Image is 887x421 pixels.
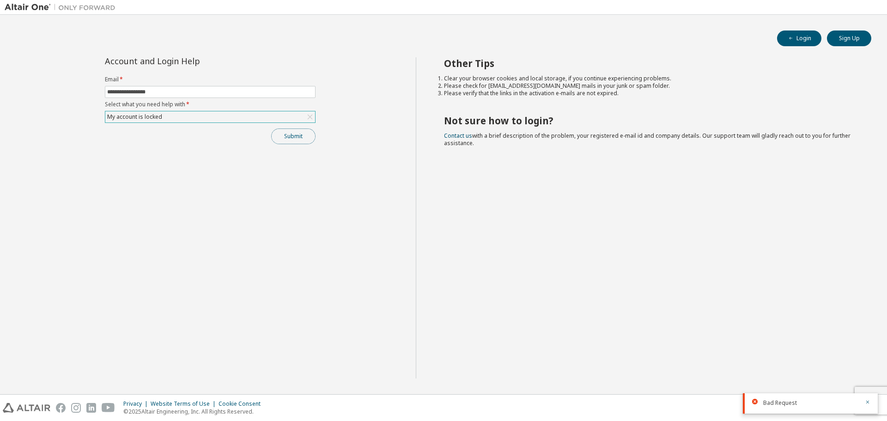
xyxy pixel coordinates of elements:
li: Please check for [EMAIL_ADDRESS][DOMAIN_NAME] mails in your junk or spam folder. [444,82,855,90]
p: © 2025 Altair Engineering, Inc. All Rights Reserved. [123,408,266,415]
h2: Not sure how to login? [444,115,855,127]
div: My account is locked [106,112,164,122]
button: Submit [271,128,316,144]
div: My account is locked [105,111,315,122]
h2: Other Tips [444,57,855,69]
button: Login [777,31,821,46]
li: Clear your browser cookies and local storage, if you continue experiencing problems. [444,75,855,82]
img: altair_logo.svg [3,403,50,413]
img: instagram.svg [71,403,81,413]
a: Contact us [444,132,472,140]
span: Bad Request [763,399,797,407]
label: Select what you need help with [105,101,316,108]
div: Account and Login Help [105,57,273,65]
img: facebook.svg [56,403,66,413]
span: with a brief description of the problem, your registered e-mail id and company details. Our suppo... [444,132,851,147]
img: Altair One [5,3,120,12]
div: Privacy [123,400,151,408]
div: Cookie Consent [219,400,266,408]
button: Sign Up [827,31,871,46]
li: Please verify that the links in the activation e-mails are not expired. [444,90,855,97]
div: Website Terms of Use [151,400,219,408]
img: linkedin.svg [86,403,96,413]
label: Email [105,76,316,83]
img: youtube.svg [102,403,115,413]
